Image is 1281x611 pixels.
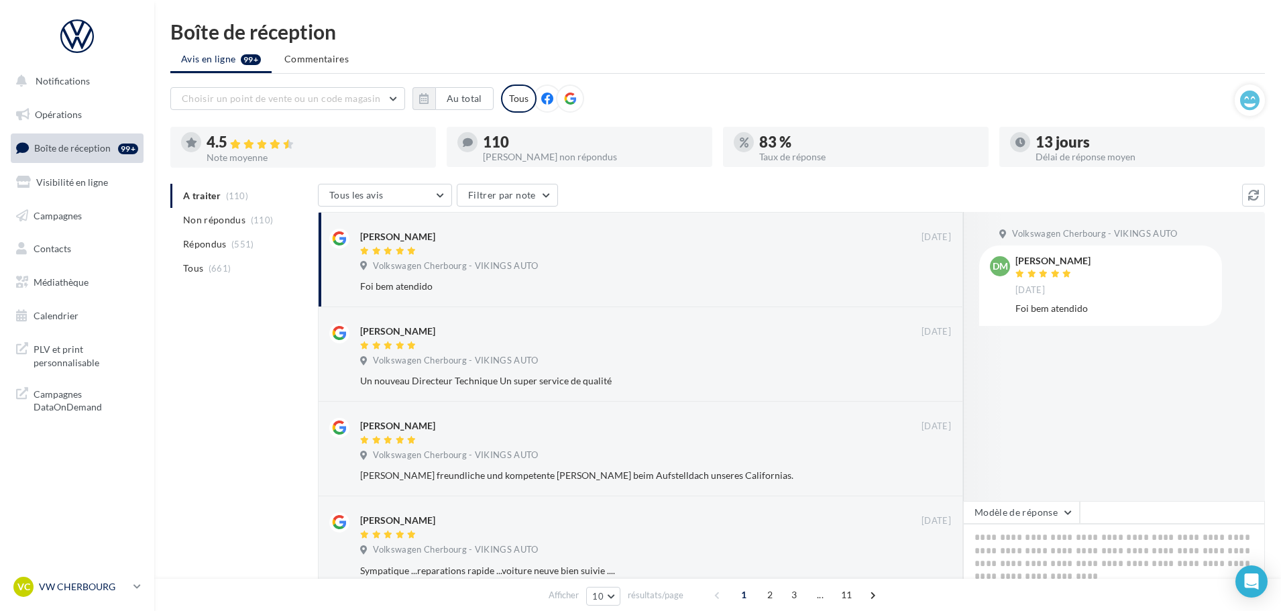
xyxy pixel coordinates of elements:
[1015,302,1211,315] div: Foi bem atendido
[373,260,538,272] span: Volkswagen Cherbourg - VIKINGS AUTO
[34,142,111,154] span: Boîte de réception
[182,93,380,104] span: Choisir un point de vente ou un code magasin
[435,87,494,110] button: Au total
[34,276,89,288] span: Médiathèque
[993,260,1008,273] span: DM
[8,101,146,129] a: Opérations
[1235,565,1268,598] div: Open Intercom Messenger
[360,469,864,482] div: [PERSON_NAME] freundliche und kompetente [PERSON_NAME] beim Aufstelldach unseres Californias.
[8,380,146,419] a: Campagnes DataOnDemand
[34,209,82,221] span: Campagnes
[360,230,435,243] div: [PERSON_NAME]
[963,501,1080,524] button: Modèle de réponse
[284,52,349,66] span: Commentaires
[360,514,435,527] div: [PERSON_NAME]
[922,421,951,433] span: [DATE]
[8,168,146,197] a: Visibilité en ligne
[34,385,138,414] span: Campagnes DataOnDemand
[922,326,951,338] span: [DATE]
[329,189,384,201] span: Tous les avis
[170,21,1265,42] div: Boîte de réception
[592,591,604,602] span: 10
[483,152,702,162] div: [PERSON_NAME] non répondus
[1012,228,1177,240] span: Volkswagen Cherbourg - VIKINGS AUTO
[36,176,108,188] span: Visibilité en ligne
[1015,256,1091,266] div: [PERSON_NAME]
[318,184,452,207] button: Tous les avis
[360,280,864,293] div: Foi bem atendido
[373,355,538,367] span: Volkswagen Cherbourg - VIKINGS AUTO
[360,564,864,577] div: Sympatique ...reparations rapide ...voiture neuve bien suivie ....
[628,589,683,602] span: résultats/page
[501,85,537,113] div: Tous
[8,268,146,296] a: Médiathèque
[1015,284,1045,296] span: [DATE]
[759,135,978,150] div: 83 %
[412,87,494,110] button: Au total
[8,302,146,330] a: Calendrier
[483,135,702,150] div: 110
[251,215,274,225] span: (110)
[207,135,425,150] div: 4.5
[183,262,203,275] span: Tous
[36,75,90,87] span: Notifications
[1036,152,1254,162] div: Délai de réponse moyen
[35,109,82,120] span: Opérations
[207,153,425,162] div: Note moyenne
[810,584,831,606] span: ...
[922,231,951,243] span: [DATE]
[360,374,864,388] div: Un nouveau Directeur Technique Un super service de qualité
[8,67,141,95] button: Notifications
[549,589,579,602] span: Afficher
[231,239,254,249] span: (551)
[183,237,227,251] span: Répondus
[836,584,858,606] span: 11
[8,235,146,263] a: Contacts
[11,574,144,600] a: VC VW CHERBOURG
[360,419,435,433] div: [PERSON_NAME]
[922,515,951,527] span: [DATE]
[457,184,558,207] button: Filtrer par note
[8,202,146,230] a: Campagnes
[1036,135,1254,150] div: 13 jours
[586,587,620,606] button: 10
[783,584,805,606] span: 3
[170,87,405,110] button: Choisir un point de vente ou un code magasin
[8,133,146,162] a: Boîte de réception99+
[34,243,71,254] span: Contacts
[8,335,146,374] a: PLV et print personnalisable
[34,340,138,369] span: PLV et print personnalisable
[183,213,245,227] span: Non répondus
[39,580,128,594] p: VW CHERBOURG
[373,449,538,461] span: Volkswagen Cherbourg - VIKINGS AUTO
[118,144,138,154] div: 99+
[759,152,978,162] div: Taux de réponse
[373,544,538,556] span: Volkswagen Cherbourg - VIKINGS AUTO
[360,325,435,338] div: [PERSON_NAME]
[733,584,755,606] span: 1
[17,580,30,594] span: VC
[209,263,231,274] span: (661)
[34,310,78,321] span: Calendrier
[759,584,781,606] span: 2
